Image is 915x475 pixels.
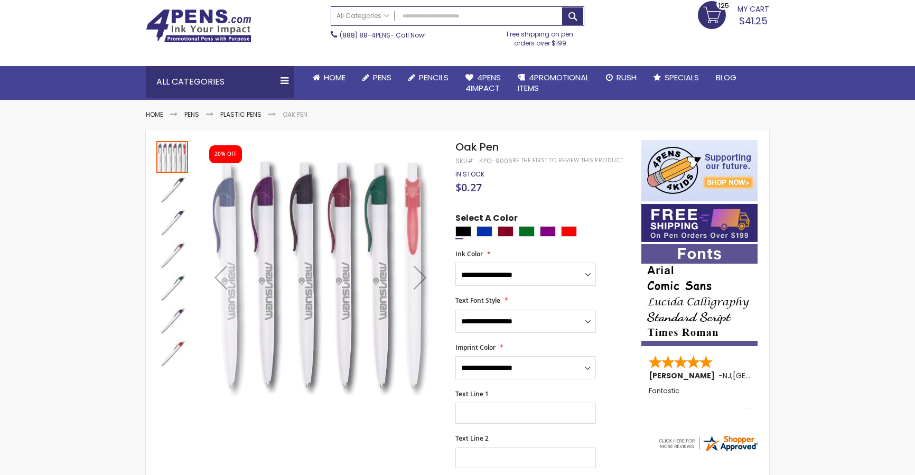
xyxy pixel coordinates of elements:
[455,226,471,237] div: Black
[479,157,512,165] div: 4PG-9006
[337,12,389,20] span: All Categories
[400,66,457,89] a: Pencils
[519,226,535,237] div: Green
[649,387,751,410] div: Fantastic
[597,66,645,89] a: Rush
[512,156,623,164] a: Be the first to review this product
[156,271,189,304] div: Oak Pen
[399,140,441,414] div: Next
[340,31,390,40] a: (888) 88-4PENS
[184,110,199,119] a: Pens
[465,72,501,94] span: 4Pens 4impact
[733,370,810,381] span: [GEOGRAPHIC_DATA]
[649,370,718,381] span: [PERSON_NAME]
[707,66,745,89] a: Blog
[146,9,251,43] img: 4Pens Custom Pens and Promotional Products
[304,66,354,89] a: Home
[509,66,597,100] a: 4PROMOTIONALITEMS
[739,14,768,27] span: $41.25
[455,343,496,352] span: Imprint Color
[457,66,509,100] a: 4Pens4impact
[354,66,400,89] a: Pens
[455,249,483,258] span: Ink Color
[419,72,449,83] span: Pencils
[617,72,637,83] span: Rush
[540,226,556,237] div: Purple
[340,31,426,40] span: - Call Now!
[283,110,307,119] li: Oak Pen
[518,72,589,94] span: 4PROMOTIONAL ITEMS
[156,173,189,206] div: Oak Pen
[156,272,188,304] img: Oak Pen
[455,212,518,227] span: Select A Color
[214,151,237,158] div: 20% OFF
[331,7,395,24] a: All Categories
[718,1,729,11] span: 125
[200,155,441,397] img: Oak Pen
[455,434,489,443] span: Text Line 2
[698,1,769,27] a: $41.25 125
[496,26,585,47] div: Free shipping on pen orders over $199
[657,434,759,453] img: 4pens.com widget logo
[324,72,346,83] span: Home
[156,174,188,206] img: Oak Pen
[156,207,188,238] img: Oak Pen
[455,156,475,165] strong: SKU
[156,140,189,173] div: Oak Pen
[146,110,163,119] a: Home
[146,66,294,98] div: All Categories
[641,140,758,201] img: 4pens 4 kids
[718,370,810,381] span: - ,
[156,338,188,369] img: Oak Pen
[156,337,188,369] div: Oak Pen
[641,244,758,346] img: font-personalization-examples
[156,305,188,337] img: Oak Pen
[477,226,492,237] div: Blue
[455,180,482,194] span: $0.27
[657,446,759,455] a: 4pens.com certificate URL
[723,370,731,381] span: NJ
[200,140,242,414] div: Previous
[561,226,577,237] div: Red
[156,304,189,337] div: Oak Pen
[455,170,484,179] div: Availability
[455,389,489,398] span: Text Line 1
[156,238,189,271] div: Oak Pen
[645,66,707,89] a: Specials
[498,226,513,237] div: Burgundy
[455,170,484,179] span: In stock
[220,110,262,119] a: Plastic Pens
[156,206,189,238] div: Oak Pen
[455,296,500,305] span: Text Font Style
[716,72,736,83] span: Blog
[373,72,391,83] span: Pens
[455,139,499,154] span: Oak Pen
[156,239,188,271] img: Oak Pen
[641,204,758,242] img: Free shipping on orders over $199
[665,72,699,83] span: Specials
